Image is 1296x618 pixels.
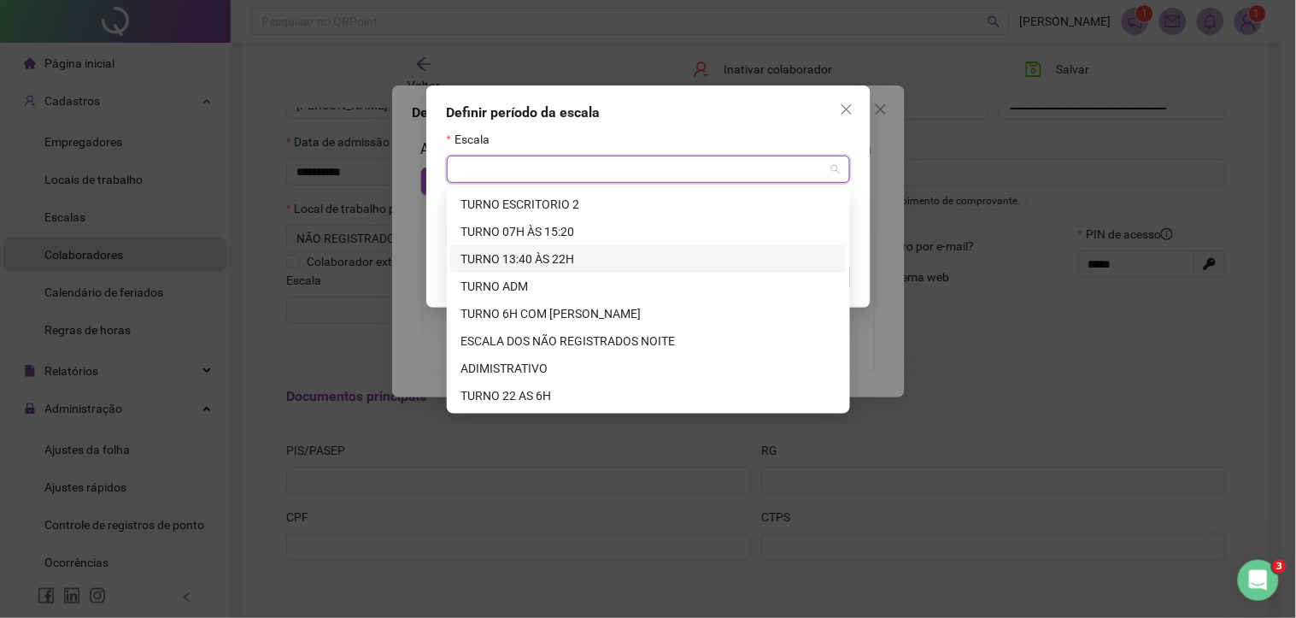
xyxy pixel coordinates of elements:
div: TURNO 6H COM BRACK [450,300,847,327]
div: TURNO 13:40 ÀS 22H [450,245,847,273]
div: ESCALA DOS NÃO REGISTRADOS NOITE [460,332,836,350]
span: close [840,103,853,116]
div: TURNO 13:40 ÀS 22H [460,250,836,268]
div: TURNO ESCRITORIO 2 [460,195,836,214]
label: Escala [447,130,501,149]
div: TURNO ESCRITORIO 2 [450,191,847,218]
span: 3 [1273,560,1287,574]
div: TURNO 22 AS 6H [450,382,847,409]
button: Close [833,96,860,123]
div: TURNO 07H ÀS 15:20 [460,222,836,241]
div: ADIMISTRATIVO [450,355,847,382]
div: ADIMISTRATIVO [460,359,836,378]
div: Definir período da escala [447,103,850,123]
div: TURNO ADM [460,277,836,296]
div: TURNO ADM [450,273,847,300]
div: ESCALA DOS NÃO REGISTRADOS NOITE [450,327,847,355]
div: ESCALA 6 HORAS [450,409,847,437]
div: TURNO 07H ÀS 15:20 [450,218,847,245]
iframe: Intercom live chat [1238,560,1279,601]
div: TURNO 22 AS 6H [460,386,836,405]
div: TURNO 6H COM [PERSON_NAME] [460,304,836,323]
